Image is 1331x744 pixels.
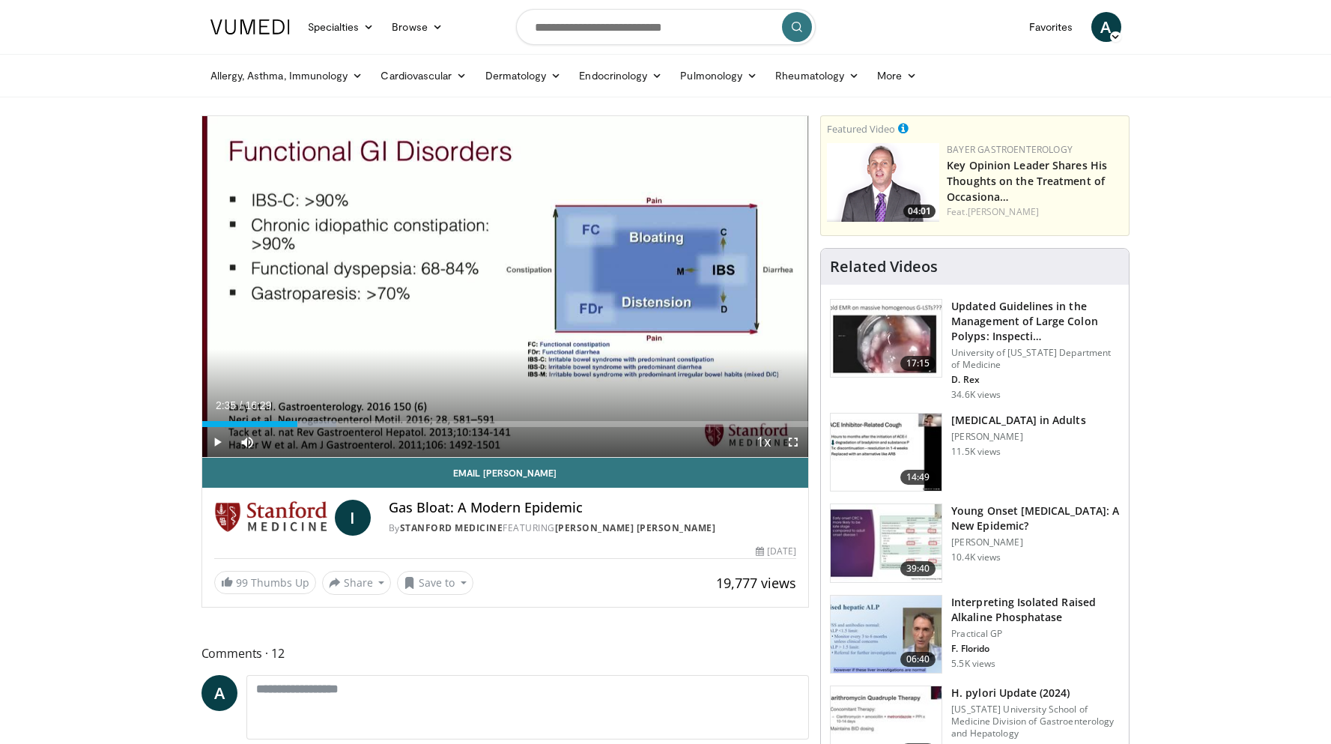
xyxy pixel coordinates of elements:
[335,500,371,536] a: I
[951,643,1120,655] p: F. Florido
[951,658,995,670] p: 5.5K views
[831,414,942,492] img: 11950cd4-d248-4755-8b98-ec337be04c84.150x105_q85_crop-smart_upscale.jpg
[951,536,1120,548] p: [PERSON_NAME]
[389,521,796,535] div: By FEATURING
[555,521,716,534] a: [PERSON_NAME] [PERSON_NAME]
[827,143,939,222] a: 04:01
[397,571,473,595] button: Save to
[671,61,766,91] a: Pulmonology
[951,446,1001,458] p: 11.5K views
[778,427,808,457] button: Fullscreen
[716,574,796,592] span: 19,777 views
[951,628,1120,640] p: Practical GP
[947,158,1107,204] a: Key Opinion Leader Shares His Thoughts on the Treatment of Occasiona…
[968,205,1039,218] a: [PERSON_NAME]
[947,205,1123,219] div: Feat.
[201,675,237,711] a: A
[830,413,1120,492] a: 14:49 [MEDICAL_DATA] in Adults [PERSON_NAME] 11.5K views
[570,61,671,91] a: Endocrinology
[299,12,383,42] a: Specialties
[322,571,392,595] button: Share
[766,61,868,91] a: Rheumatology
[236,575,248,590] span: 99
[756,545,796,558] div: [DATE]
[903,205,936,218] span: 04:01
[951,686,1120,701] h3: H. pylori Update (2024)
[389,500,796,516] h4: Gas Bloat: A Modern Epidemic
[202,116,809,458] video-js: Video Player
[210,19,290,34] img: VuMedi Logo
[827,143,939,222] img: 9828b8df-38ad-4333-b93d-bb657251ca89.png.150x105_q85_crop-smart_upscale.png
[900,356,936,371] span: 17:15
[951,299,1120,344] h3: Updated Guidelines in the Management of Large Colon Polyps: Inspecti…
[245,399,271,411] span: 16:29
[951,551,1001,563] p: 10.4K views
[240,399,243,411] span: /
[951,347,1120,371] p: University of [US_STATE] Department of Medicine
[372,61,476,91] a: Cardiovascular
[827,122,895,136] small: Featured Video
[951,413,1085,428] h3: [MEDICAL_DATA] in Adults
[1020,12,1082,42] a: Favorites
[202,421,809,427] div: Progress Bar
[900,470,936,485] span: 14:49
[900,652,936,667] span: 06:40
[951,374,1120,386] p: D. Rex
[951,503,1120,533] h3: Young Onset [MEDICAL_DATA]: A New Epidemic?
[201,644,810,663] span: Comments 12
[830,503,1120,583] a: 39:40 Young Onset [MEDICAL_DATA]: A New Epidemic? [PERSON_NAME] 10.4K views
[383,12,452,42] a: Browse
[831,596,942,674] img: 6a4ee52d-0f16-480d-a1b4-8187386ea2ed.150x105_q85_crop-smart_upscale.jpg
[516,9,816,45] input: Search topics, interventions
[214,571,316,594] a: 99 Thumbs Up
[201,61,372,91] a: Allergy, Asthma, Immunology
[202,458,809,488] a: Email [PERSON_NAME]
[400,521,503,534] a: Stanford Medicine
[214,500,329,536] img: Stanford Medicine
[748,427,778,457] button: Playback Rate
[830,258,938,276] h4: Related Videos
[900,561,936,576] span: 39:40
[947,143,1073,156] a: Bayer Gastroenterology
[216,399,236,411] span: 2:35
[476,61,571,91] a: Dermatology
[1091,12,1121,42] a: A
[951,704,1120,740] p: [US_STATE] University School of Medicine Division of Gastroenterology and Hepatology
[202,427,232,457] button: Play
[830,595,1120,674] a: 06:40 Interpreting Isolated Raised Alkaline Phosphatase Practical GP F. Florido 5.5K views
[951,431,1085,443] p: [PERSON_NAME]
[830,299,1120,401] a: 17:15 Updated Guidelines in the Management of Large Colon Polyps: Inspecti… University of [US_STA...
[951,595,1120,625] h3: Interpreting Isolated Raised Alkaline Phosphatase
[831,300,942,378] img: dfcfcb0d-b871-4e1a-9f0c-9f64970f7dd8.150x105_q85_crop-smart_upscale.jpg
[232,427,262,457] button: Mute
[831,504,942,582] img: b23cd043-23fa-4b3f-b698-90acdd47bf2e.150x105_q85_crop-smart_upscale.jpg
[951,389,1001,401] p: 34.6K views
[868,61,926,91] a: More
